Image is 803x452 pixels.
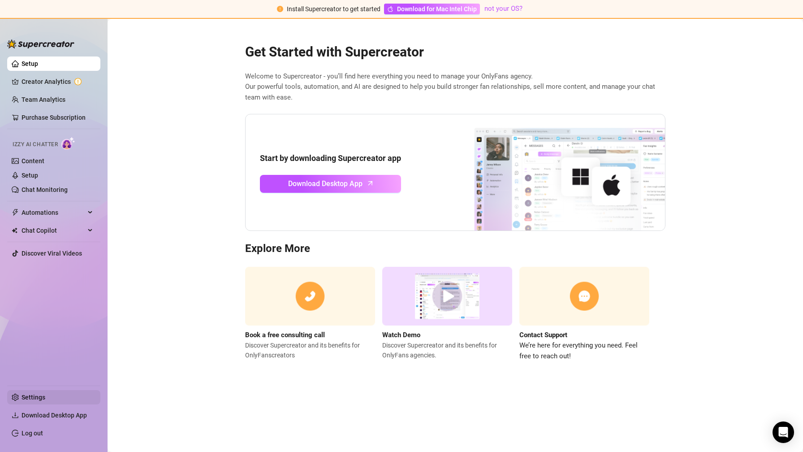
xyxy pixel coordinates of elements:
span: Download Desktop App [288,178,363,189]
h3: Explore More [245,242,665,256]
a: Creator Analytics exclamation-circle [22,74,93,89]
span: exclamation-circle [277,6,283,12]
img: download app [441,114,665,231]
span: Download Desktop App [22,412,87,419]
strong: Watch Demo [382,331,420,339]
strong: Start by downloading Supercreator app [260,153,401,163]
span: Automations [22,205,85,220]
img: Chat Copilot [12,227,17,234]
img: consulting call [245,267,375,326]
a: Setup [22,172,38,179]
span: Izzy AI Chatter [13,140,58,149]
span: download [12,412,19,419]
span: Welcome to Supercreator - you’ll find here everything you need to manage your OnlyFans agency. Ou... [245,71,665,103]
span: We’re here for everything you need. Feel free to reach out! [519,340,649,361]
a: Download for Mac Intel Chip [384,4,480,14]
a: not your OS? [484,4,522,13]
span: Chat Copilot [22,223,85,238]
span: Discover Supercreator and its benefits for OnlyFans creators [245,340,375,360]
span: thunderbolt [12,209,19,216]
a: Chat Monitoring [22,186,68,193]
a: Content [22,157,44,165]
strong: Book a free consulting call [245,331,325,339]
h2: Get Started with Supercreator [245,43,665,61]
span: arrow-up [365,178,376,188]
img: contact support [519,267,649,326]
img: supercreator demo [382,267,512,326]
a: Team Analytics [22,96,65,103]
span: Install Supercreator to get started [287,5,380,13]
span: Discover Supercreator and its benefits for OnlyFans agencies. [382,340,512,360]
img: logo-BBDzfeDw.svg [7,39,74,48]
img: AI Chatter [61,137,75,150]
span: apple [387,6,393,12]
strong: Contact Support [519,331,567,339]
a: Setup [22,60,38,67]
a: Watch DemoDiscover Supercreator and its benefits for OnlyFans agencies. [382,267,512,361]
span: Download for Mac Intel Chip [397,4,477,14]
div: Open Intercom Messenger [773,422,794,443]
a: Purchase Subscription [22,114,86,121]
a: Book a free consulting callDiscover Supercreator and its benefits for OnlyFanscreators [245,267,375,361]
a: Download Desktop Apparrow-up [260,175,401,193]
a: Log out [22,430,43,437]
a: Settings [22,394,45,401]
a: Discover Viral Videos [22,250,82,257]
